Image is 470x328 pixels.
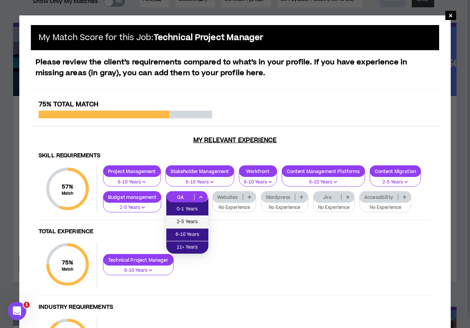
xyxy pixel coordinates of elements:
[360,194,398,200] p: Accessibility
[62,267,74,272] small: Match
[8,302,26,320] iframe: Intercom live chat
[31,57,439,79] p: Please review the client’s requirements compared to what’s in your profile. If you have experienc...
[103,257,173,263] p: Technical Project Manager
[103,198,161,212] button: 2-5 Years
[103,261,174,275] button: 6-10 Years
[171,205,204,214] span: 0-1 Years
[39,100,98,109] span: 75% Total Match
[313,198,355,212] button: No Experience
[244,179,272,186] p: 6-10 Years
[62,191,74,196] small: Match
[359,198,411,212] button: No Experience
[171,243,204,252] span: 11+ Years
[166,172,234,187] button: 6-10 Years
[108,179,156,186] p: 6-10 Years
[24,302,30,308] span: 1
[171,218,204,226] span: 2-5 Years
[103,168,161,174] p: Project Management
[448,11,453,20] span: ×
[39,33,264,42] h5: My Match Score for this Job:
[370,168,421,174] p: Content Migration
[103,172,161,187] button: 6-10 Years
[31,136,439,144] h3: My Relevant Experience
[217,204,251,211] p: No Experience
[282,168,365,174] p: Content Management Platforms
[212,198,256,212] button: No Experience
[375,179,416,186] p: 2-5 Years
[103,194,161,200] p: Budget management
[313,194,341,200] p: Jira
[370,172,421,187] button: 2-5 Years
[282,172,365,187] button: 6-10 Years
[171,179,229,186] p: 6-10 Years
[318,204,350,211] p: No Experience
[108,204,156,211] p: 2-5 Years
[364,204,406,211] p: No Experience
[239,172,277,187] button: 6-10 Years
[261,198,308,212] button: No Experience
[171,230,204,239] span: 6-10 Years
[287,179,360,186] p: 6-10 Years
[166,194,194,200] p: QA
[62,183,74,191] span: 57 %
[213,194,242,200] p: Websites
[39,304,431,311] h4: Industry Requirements
[239,168,277,174] p: Workfront
[266,204,303,211] p: No Experience
[154,32,264,43] b: Technical Project Manager
[62,259,74,267] span: 75 %
[108,267,169,274] p: 6-10 Years
[39,152,431,160] h4: Skill Requirements
[39,228,431,235] h4: Total Experience
[261,194,295,200] p: Wordpress
[166,168,234,174] p: Stakeholder Management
